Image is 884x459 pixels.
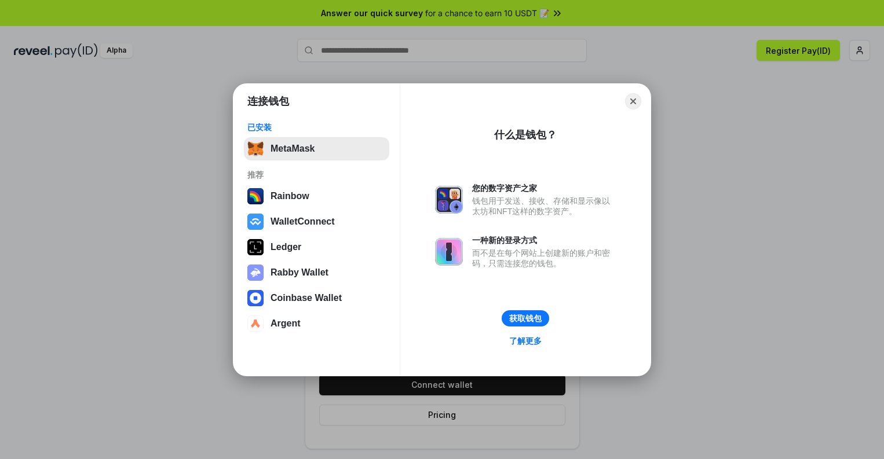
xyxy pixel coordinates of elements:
img: svg+xml,%3Csvg%20xmlns%3D%22http%3A%2F%2Fwww.w3.org%2F2000%2Fsvg%22%20fill%3D%22none%22%20viewBox... [435,186,463,214]
button: Close [625,93,641,109]
div: 了解更多 [509,336,542,346]
div: 钱包用于发送、接收、存储和显示像以太坊和NFT这样的数字资产。 [472,196,616,216]
div: Rabby Wallet [271,267,328,278]
button: Rabby Wallet [244,261,389,284]
img: svg+xml,%3Csvg%20fill%3D%22none%22%20height%3D%2233%22%20viewBox%3D%220%200%2035%2033%22%20width%... [247,141,264,157]
div: 而不是在每个网站上创建新的账户和密码，只需连接您的钱包。 [472,248,616,269]
div: 获取钱包 [509,313,542,324]
h1: 连接钱包 [247,94,289,108]
button: Ledger [244,236,389,259]
button: Argent [244,312,389,335]
button: MetaMask [244,137,389,160]
div: 您的数字资产之家 [472,183,616,193]
a: 了解更多 [502,333,549,348]
img: svg+xml,%3Csvg%20xmlns%3D%22http%3A%2F%2Fwww.w3.org%2F2000%2Fsvg%22%20width%3D%2228%22%20height%3... [247,239,264,255]
div: 已安装 [247,122,386,133]
div: 一种新的登录方式 [472,235,616,245]
img: svg+xml,%3Csvg%20width%3D%2228%22%20height%3D%2228%22%20viewBox%3D%220%200%2028%2028%22%20fill%3D... [247,315,264,332]
div: 什么是钱包？ [494,128,557,142]
div: MetaMask [271,144,315,154]
div: Coinbase Wallet [271,293,342,303]
button: 获取钱包 [502,310,549,326]
img: svg+xml,%3Csvg%20width%3D%2228%22%20height%3D%2228%22%20viewBox%3D%220%200%2028%2028%22%20fill%3D... [247,290,264,306]
div: WalletConnect [271,216,335,227]
img: svg+xml,%3Csvg%20width%3D%2228%22%20height%3D%2228%22%20viewBox%3D%220%200%2028%2028%22%20fill%3D... [247,214,264,230]
img: svg+xml,%3Csvg%20width%3D%22120%22%20height%3D%22120%22%20viewBox%3D%220%200%20120%20120%22%20fil... [247,188,264,204]
button: Rainbow [244,185,389,208]
div: Argent [271,318,301,329]
button: Coinbase Wallet [244,287,389,310]
div: Rainbow [271,191,309,201]
img: svg+xml,%3Csvg%20xmlns%3D%22http%3A%2F%2Fwww.w3.org%2F2000%2Fsvg%22%20fill%3D%22none%22%20viewBox... [247,265,264,281]
div: Ledger [271,242,301,252]
div: 推荐 [247,170,386,180]
button: WalletConnect [244,210,389,233]
img: svg+xml,%3Csvg%20xmlns%3D%22http%3A%2F%2Fwww.w3.org%2F2000%2Fsvg%22%20fill%3D%22none%22%20viewBox... [435,238,463,266]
